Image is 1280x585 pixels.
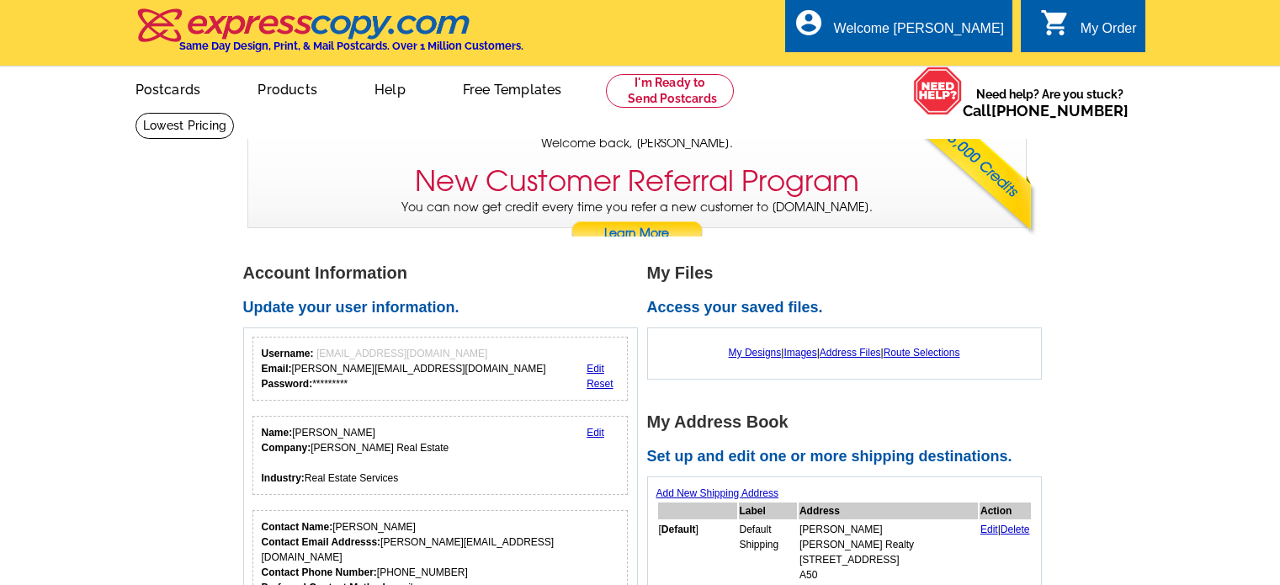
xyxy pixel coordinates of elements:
[980,524,998,535] a: Edit
[109,68,228,108] a: Postcards
[262,566,377,578] strong: Contact Phone Number:
[647,264,1051,282] h1: My Files
[1040,8,1070,38] i: shopping_cart
[252,337,629,401] div: Your login information.
[262,521,333,533] strong: Contact Name:
[783,347,816,359] a: Images
[739,503,797,519] th: Label
[262,348,314,359] strong: Username:
[661,524,696,535] b: Default
[587,363,604,375] a: Edit
[252,416,629,495] div: Your personal details.
[1081,21,1137,45] div: My Order
[316,348,487,359] span: [EMAIL_ADDRESS][DOMAIN_NAME]
[262,442,311,454] strong: Company:
[541,135,733,152] span: Welcome back, [PERSON_NAME].
[794,8,824,38] i: account_circle
[262,425,449,486] div: [PERSON_NAME] [PERSON_NAME] Real Estate Real Estate Services
[179,40,523,52] h4: Same Day Design, Print, & Mail Postcards. Over 1 Million Customers.
[262,378,313,390] strong: Password:
[135,20,523,52] a: Same Day Design, Print, & Mail Postcards. Over 1 Million Customers.
[262,472,305,484] strong: Industry:
[656,487,778,499] a: Add New Shipping Address
[991,102,1129,120] a: [PHONE_NUMBER]
[231,68,344,108] a: Products
[913,66,963,115] img: help
[415,164,859,199] h3: New Customer Referral Program
[248,199,1026,247] p: You can now get credit every time you refer a new customer to [DOMAIN_NAME].
[262,536,381,548] strong: Contact Email Addresss:
[647,413,1051,431] h1: My Address Book
[1001,524,1030,535] a: Delete
[799,503,978,519] th: Address
[262,427,293,439] strong: Name:
[571,221,704,247] a: Learn More
[834,21,1004,45] div: Welcome [PERSON_NAME]
[729,347,782,359] a: My Designs
[436,68,589,108] a: Free Templates
[963,102,1129,120] span: Call
[348,68,433,108] a: Help
[243,299,647,317] h2: Update your user information.
[243,264,647,282] h1: Account Information
[963,86,1137,120] span: Need help? Are you stuck?
[1040,19,1137,40] a: shopping_cart My Order
[587,427,604,439] a: Edit
[587,378,613,390] a: Reset
[262,346,546,391] div: [PERSON_NAME][EMAIL_ADDRESS][DOMAIN_NAME] *********
[262,363,292,375] strong: Email:
[980,503,1031,519] th: Action
[656,337,1033,369] div: | | |
[820,347,881,359] a: Address Files
[647,448,1051,466] h2: Set up and edit one or more shipping destinations.
[884,347,960,359] a: Route Selections
[647,299,1051,317] h2: Access your saved files.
